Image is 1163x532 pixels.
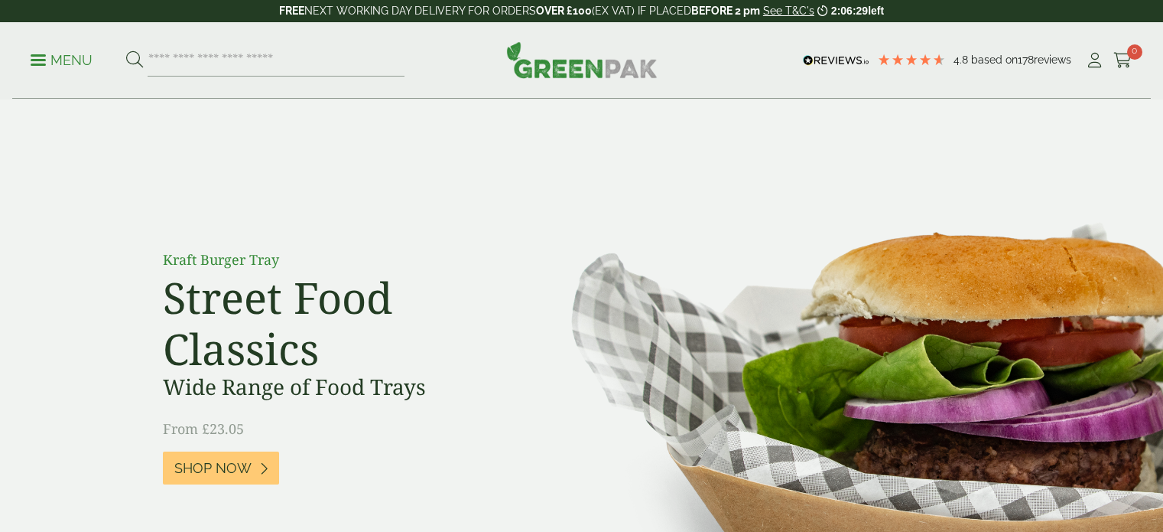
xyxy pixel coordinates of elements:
[1127,44,1142,60] span: 0
[868,5,884,17] span: left
[31,51,93,70] p: Menu
[953,54,971,66] span: 4.8
[763,5,814,17] a: See T&C's
[831,5,868,17] span: 2:06:29
[1018,54,1034,66] span: 178
[536,5,592,17] strong: OVER £100
[163,452,279,485] a: Shop Now
[31,51,93,67] a: Menu
[163,250,507,270] p: Kraft Burger Tray
[691,5,760,17] strong: BEFORE 2 pm
[174,460,252,477] span: Shop Now
[1113,49,1132,72] a: 0
[1085,53,1104,68] i: My Account
[279,5,304,17] strong: FREE
[803,55,869,66] img: REVIEWS.io
[163,419,244,438] span: From £23.05
[1034,54,1071,66] span: reviews
[877,53,946,67] div: 4.78 Stars
[163,374,507,400] h3: Wide Range of Food Trays
[506,41,658,78] img: GreenPak Supplies
[1113,53,1132,68] i: Cart
[163,272,507,374] h2: Street Food Classics
[971,54,1018,66] span: Based on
